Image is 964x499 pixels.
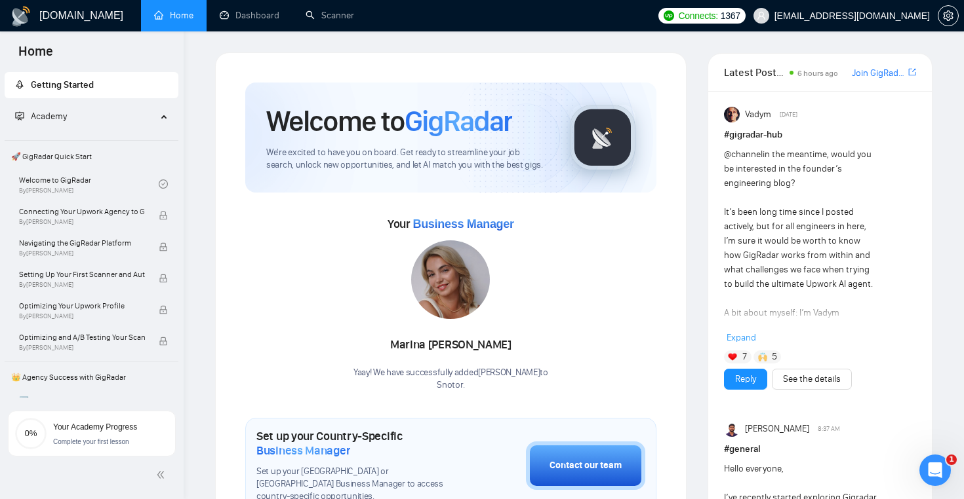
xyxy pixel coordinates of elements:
[758,352,767,361] img: 🙌
[946,454,957,465] span: 1
[53,438,129,445] span: Complete your first lesson
[266,103,512,139] h1: Welcome to
[938,10,959,21] a: setting
[10,6,31,27] img: logo
[818,423,840,435] span: 8:37 AM
[159,337,168,346] span: lock
[256,429,460,458] h1: Set up your Country-Specific
[550,458,622,473] div: Contact our team
[388,217,514,231] span: Your
[745,422,809,436] span: [PERSON_NAME]
[220,10,279,21] a: dashboardDashboard
[159,242,168,251] span: lock
[159,179,168,189] span: check-circle
[256,443,350,458] span: Business Manager
[353,379,548,392] p: Snotor .
[19,312,145,320] span: By [PERSON_NAME]
[19,170,159,198] a: Welcome to GigRadarBy[PERSON_NAME]
[728,352,737,361] img: ❤️
[353,367,548,392] div: Yaay! We have successfully added [PERSON_NAME] to
[938,10,958,21] span: setting
[745,107,771,122] span: Vadym
[735,372,756,386] a: Reply
[19,205,145,218] span: Connecting Your Upwork Agency to GigRadar
[783,372,841,386] a: See the details
[757,11,766,20] span: user
[724,369,767,390] button: Reply
[797,69,838,78] span: 6 hours ago
[852,66,906,81] a: Join GigRadar Slack Community
[772,369,852,390] button: See the details
[6,143,177,170] span: 🚀 GigRadar Quick Start
[724,421,740,437] img: Preet Patel
[724,64,786,81] span: Latest Posts from the GigRadar Community
[780,109,797,120] span: [DATE]
[678,9,717,23] span: Connects:
[19,281,145,289] span: By [PERSON_NAME]
[721,9,740,23] span: 1367
[412,217,513,231] span: Business Manager
[570,105,635,170] img: gigradar-logo.png
[19,218,145,226] span: By [PERSON_NAME]
[353,334,548,356] div: Marina [PERSON_NAME]
[15,111,67,122] span: Academy
[15,429,47,437] span: 0%
[6,364,177,390] span: 👑 Agency Success with GigRadar
[5,72,178,98] li: Getting Started
[159,305,168,314] span: lock
[526,441,645,490] button: Contact our team
[53,422,137,432] span: Your Academy Progress
[31,79,94,90] span: Getting Started
[724,107,740,122] img: Vadym
[156,468,169,481] span: double-left
[724,442,916,456] h1: # general
[908,66,916,79] a: export
[724,128,916,142] h1: # gigradar-hub
[405,103,512,139] span: GigRadar
[772,350,777,363] span: 5
[159,274,168,283] span: lock
[938,5,959,26] button: setting
[724,149,763,160] span: @channel
[19,299,145,312] span: Optimizing Your Upwork Profile
[19,331,145,344] span: Optimizing and A/B Testing Your Scanner for Better Results
[15,111,24,120] span: fund-projection-screen
[19,249,145,257] span: By [PERSON_NAME]
[31,111,67,122] span: Academy
[19,268,145,281] span: Setting Up Your First Scanner and Auto-Bidder
[266,147,549,172] span: We're excited to have you on board. Get ready to streamline your job search, unlock new opportuni...
[159,211,168,220] span: lock
[727,332,756,343] span: Expand
[154,10,193,21] a: homeHome
[15,80,24,89] span: rocket
[919,454,951,486] iframe: Intercom live chat
[8,42,64,69] span: Home
[411,240,490,319] img: 1686180516333-102.jpg
[19,344,145,352] span: By [PERSON_NAME]
[908,67,916,77] span: export
[306,10,354,21] a: searchScanner
[664,10,674,21] img: upwork-logo.png
[19,390,159,419] a: 1️⃣ Start Here
[19,236,145,249] span: Navigating the GigRadar Platform
[742,350,747,363] span: 7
